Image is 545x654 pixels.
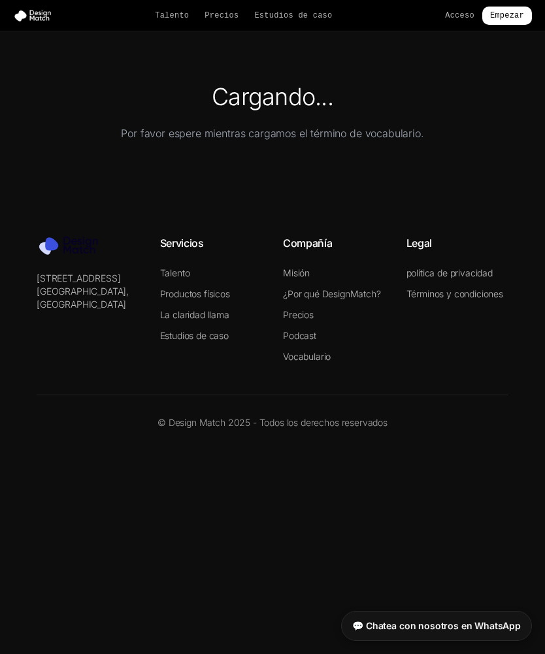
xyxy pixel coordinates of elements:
[37,235,108,256] img: Diseño coincidente
[283,309,314,320] a: Precios
[406,267,493,278] a: política de privacidad
[490,11,524,20] font: Empezar
[445,10,474,21] a: Acceso
[283,288,381,299] a: ¿Por qué DesignMatch?
[155,11,189,20] font: Talento
[160,237,204,250] font: Servicios
[160,330,229,341] a: Estudios de caso
[283,330,316,341] a: Podcast
[445,11,474,20] font: Acceso
[37,272,120,284] font: [STREET_ADDRESS]
[352,620,521,631] font: 💬 Chatea con nosotros en WhatsApp
[205,11,239,20] font: Precios
[406,237,432,250] font: Legal
[205,10,239,21] a: Precios
[283,351,331,362] a: Vocabulario
[157,417,388,428] font: © Design Match 2025 - Todos los derechos reservados
[160,267,190,278] a: Talento
[121,127,423,140] font: Por favor espere mientras cargamos el término de vocabulario.
[406,288,503,299] a: Términos y condiciones
[283,237,332,250] font: Compañía
[37,286,129,310] font: [GEOGRAPHIC_DATA], [GEOGRAPHIC_DATA]
[482,7,532,25] a: Empezar
[341,611,532,641] a: 💬 Chatea con nosotros en WhatsApp
[160,288,230,299] a: Productos físicos
[160,309,229,320] a: La claridad llama
[212,82,333,111] font: Cargando...
[283,267,310,278] a: Misión
[13,9,58,22] img: Diseño coincidente
[254,11,332,20] font: Estudios de caso
[155,10,189,21] a: Talento
[254,10,332,21] a: Estudios de caso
